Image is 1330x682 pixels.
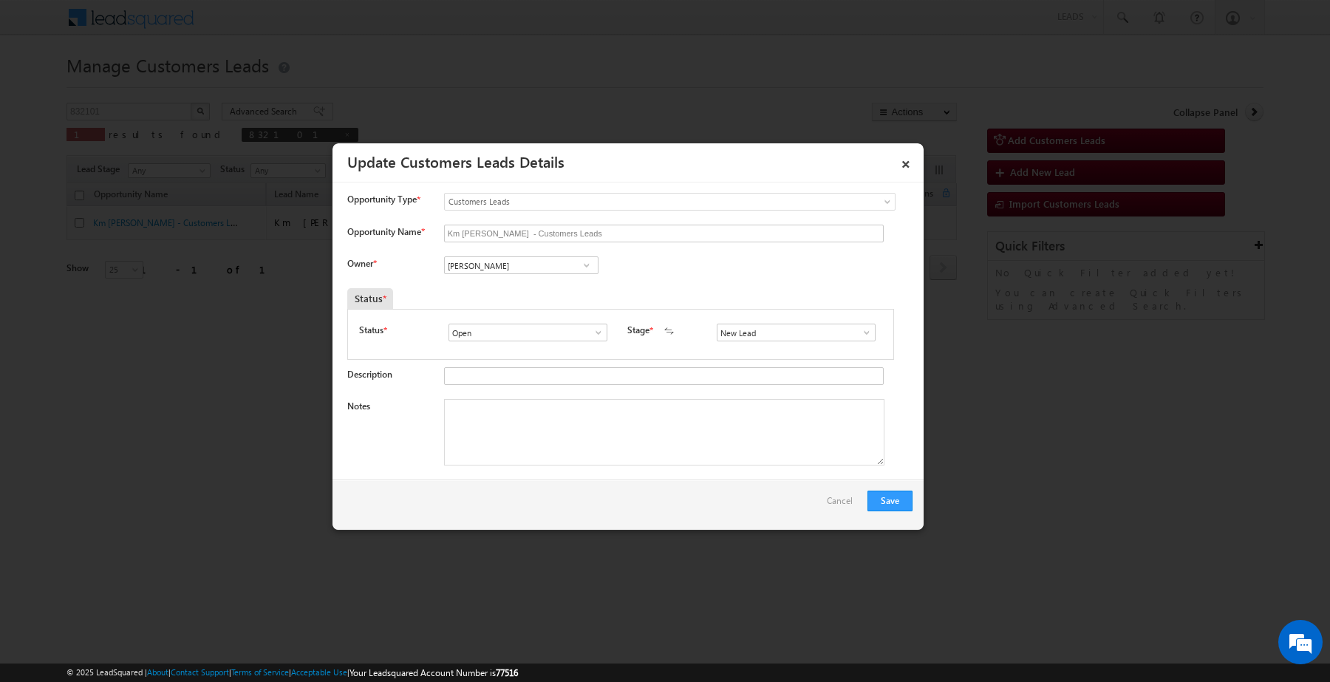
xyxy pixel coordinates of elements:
a: Show All Items [577,258,596,273]
a: Update Customers Leads Details [347,151,565,171]
a: Terms of Service [231,667,289,677]
label: Status [359,324,383,337]
input: Type to Search [449,324,607,341]
input: Type to Search [717,324,876,341]
span: Customers Leads [445,195,835,208]
a: Show All Items [585,325,604,340]
input: Type to Search [444,256,598,274]
span: © 2025 LeadSquared | | | | | [66,666,518,680]
label: Description [347,369,392,380]
img: d_60004797649_company_0_60004797649 [25,78,62,97]
a: Contact Support [171,667,229,677]
div: Minimize live chat window [242,7,278,43]
label: Opportunity Name [347,226,424,237]
label: Owner [347,258,376,269]
a: Show All Items [853,325,872,340]
a: Acceptable Use [291,667,347,677]
a: Cancel [827,491,860,519]
a: × [893,149,918,174]
button: Save [867,491,913,511]
label: Notes [347,400,370,412]
a: Customers Leads [444,193,896,211]
div: Status [347,288,393,309]
label: Stage [627,324,649,337]
div: Chat with us now [77,78,248,97]
span: Your Leadsquared Account Number is [349,667,518,678]
a: About [147,667,168,677]
em: Start Chat [201,455,268,475]
textarea: Type your message and hit 'Enter' [19,137,270,443]
span: Opportunity Type [347,193,417,206]
span: 77516 [496,667,518,678]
